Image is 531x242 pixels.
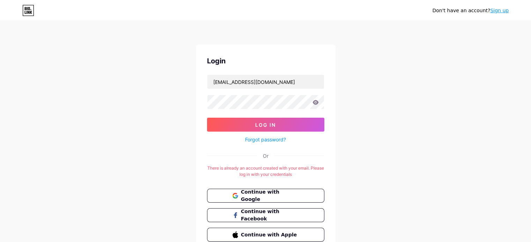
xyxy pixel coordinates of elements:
a: Sign up [490,8,509,13]
div: Or [263,152,268,159]
input: Username [207,75,324,89]
a: Forgot password? [245,136,286,143]
div: Don't have an account? [432,7,509,14]
span: Continue with Facebook [241,208,298,223]
span: Continue with Apple [241,231,298,239]
button: Log In [207,118,324,132]
span: Continue with Google [241,188,298,203]
div: There is already an account created with your email. Please log in with your credentials [207,165,324,178]
button: Continue with Facebook [207,208,324,222]
button: Continue with Apple [207,228,324,242]
span: Log In [255,122,276,128]
div: Login [207,56,324,66]
button: Continue with Google [207,189,324,203]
